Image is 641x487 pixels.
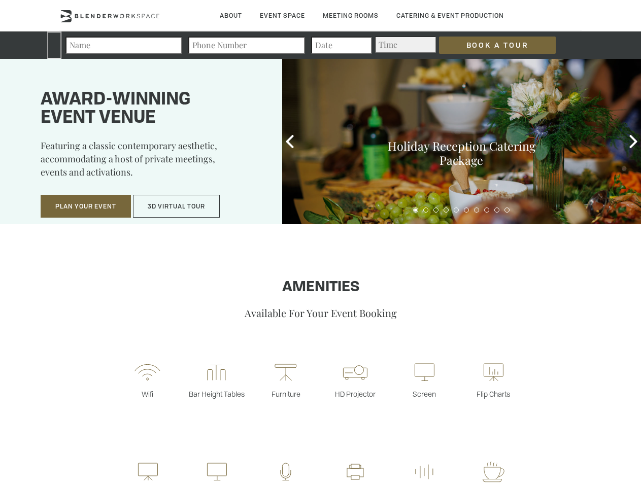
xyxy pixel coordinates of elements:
p: Bar Height Tables [182,389,251,399]
a: Holiday Reception Catering Package [388,138,535,168]
p: Featuring a classic contemporary aesthetic, accommodating a host of private meetings, events and ... [41,139,257,186]
h1: Amenities [32,280,609,296]
button: Plan Your Event [41,195,131,218]
p: Screen [390,389,459,399]
p: HD Projector [321,389,390,399]
input: Phone Number [188,37,305,54]
p: Flip Charts [459,389,528,399]
h1: Award-winning event venue [41,91,257,127]
p: Furniture [251,389,320,399]
button: 3D Virtual Tour [133,195,220,218]
p: Available For Your Event Booking [32,306,609,320]
input: Name [65,37,182,54]
input: Book a Tour [439,37,556,54]
p: Wifi [113,389,182,399]
input: Date [311,37,372,54]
